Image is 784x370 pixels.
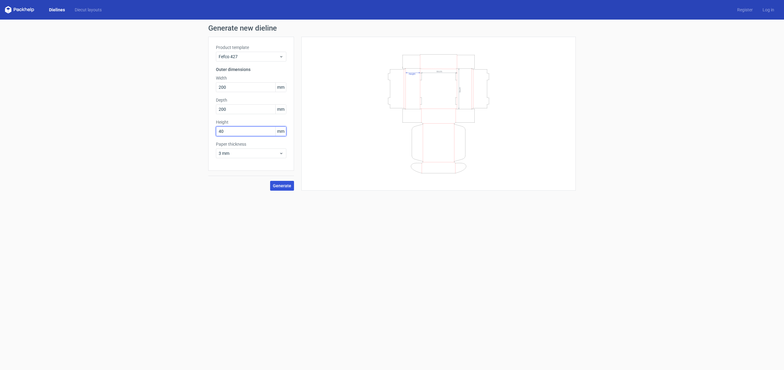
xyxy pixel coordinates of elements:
[275,105,286,114] span: mm
[216,119,286,125] label: Height
[216,75,286,81] label: Width
[758,7,779,13] a: Log in
[208,24,576,32] h1: Generate new dieline
[273,184,291,188] span: Generate
[219,150,279,156] span: 3 mm
[409,73,415,75] text: Height
[436,70,442,73] text: Width
[459,87,461,92] text: Depth
[44,7,70,13] a: Dielines
[275,127,286,136] span: mm
[732,7,758,13] a: Register
[70,7,107,13] a: Diecut layouts
[216,66,286,73] h3: Outer dimensions
[219,54,279,60] span: Fefco 427
[216,44,286,50] label: Product template
[216,97,286,103] label: Depth
[275,83,286,92] span: mm
[270,181,294,191] button: Generate
[216,141,286,147] label: Paper thickness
